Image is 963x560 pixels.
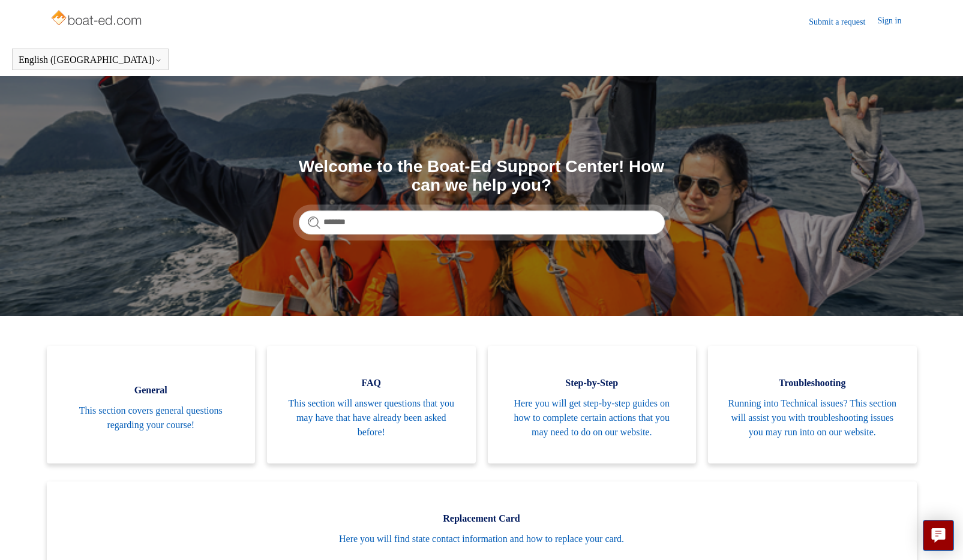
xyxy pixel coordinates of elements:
img: Boat-Ed Help Center home page [50,7,145,31]
h1: Welcome to the Boat-Ed Support Center! How can we help you? [299,158,665,195]
a: General This section covers general questions regarding your course! [47,346,256,463]
span: This section will answer questions that you may have that have already been asked before! [285,396,458,439]
span: Running into Technical issues? This section will assist you with troubleshooting issues you may r... [726,396,899,439]
span: FAQ [285,376,458,390]
span: Here you will get step-by-step guides on how to complete certain actions that you may need to do ... [506,396,679,439]
span: Step-by-Step [506,376,679,390]
button: Live chat [923,520,954,551]
a: FAQ This section will answer questions that you may have that have already been asked before! [267,346,476,463]
a: Submit a request [809,16,877,28]
span: This section covers general questions regarding your course! [65,404,238,432]
span: Replacement Card [65,511,899,526]
button: English ([GEOGRAPHIC_DATA]) [19,55,162,65]
span: Troubleshooting [726,376,899,390]
a: Step-by-Step Here you will get step-by-step guides on how to complete certain actions that you ma... [488,346,697,463]
input: Search [299,210,665,234]
span: Here you will find state contact information and how to replace your card. [65,532,899,546]
span: General [65,383,238,398]
a: Troubleshooting Running into Technical issues? This section will assist you with troubleshooting ... [708,346,917,463]
a: Sign in [877,14,913,29]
